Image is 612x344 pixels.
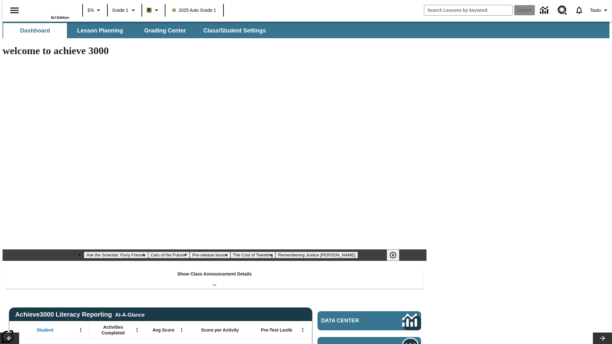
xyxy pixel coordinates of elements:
[571,2,587,18] a: Notifications
[132,325,142,335] button: Open Menu
[554,2,571,19] a: Resource Center, Will open in new tab
[148,6,151,14] span: B
[587,4,612,16] button: Profile/Settings
[6,267,423,289] div: Show Class Announcement Details
[88,7,94,14] span: EN
[3,45,426,57] h1: welcome to achieve 3000
[298,325,308,335] button: Open Menu
[152,327,174,333] span: Avg Score
[51,16,69,19] span: NJ Edition
[387,249,399,261] button: Pause
[590,7,601,14] span: Tauto
[15,311,145,318] span: Achieve3000 Literacy Reporting
[92,324,134,336] span: Activities Completed
[593,333,612,344] button: Lesson carousel, Next
[112,7,128,14] span: Grade 1
[85,4,105,16] button: Language: EN, Select a language
[230,252,276,258] button: Slide 4 The Cost of Tweeting
[424,5,512,15] input: search field
[28,3,69,16] a: Home
[3,22,609,38] div: SubNavbar
[177,325,186,335] button: Open Menu
[172,7,216,14] span: 2025 Auto Grade 1
[133,23,197,38] button: Grading Center
[5,1,24,20] button: Open side menu
[148,252,190,258] button: Slide 2 Cars of the Future?
[110,4,140,16] button: Grade: Grade 1, Select a grade
[3,23,272,38] div: SubNavbar
[144,27,186,34] span: Grading Center
[28,2,69,19] div: Home
[20,27,50,34] span: Dashboard
[275,252,358,258] button: Slide 5 Remembering Justice O'Connor
[115,311,144,318] div: At-A-Glance
[84,252,148,258] button: Slide 1 Ask the Scientist: Furry Friends
[198,23,271,38] button: Class/Student Settings
[77,27,123,34] span: Lesson Planning
[144,4,163,16] button: Boost Class color is light brown. Change class color
[203,27,266,34] span: Class/Student Settings
[387,249,406,261] div: Pause
[177,271,252,277] p: Show Class Announcement Details
[321,318,381,324] span: Data Center
[190,252,230,258] button: Slide 3 Pre-release lesson
[201,327,239,333] span: Score per Activity
[37,327,53,333] span: Student
[536,2,554,19] a: Data Center
[76,325,85,335] button: Open Menu
[68,23,132,38] button: Lesson Planning
[3,23,67,38] button: Dashboard
[261,327,293,333] span: Pre-Test Lexile
[317,311,421,330] a: Data Center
